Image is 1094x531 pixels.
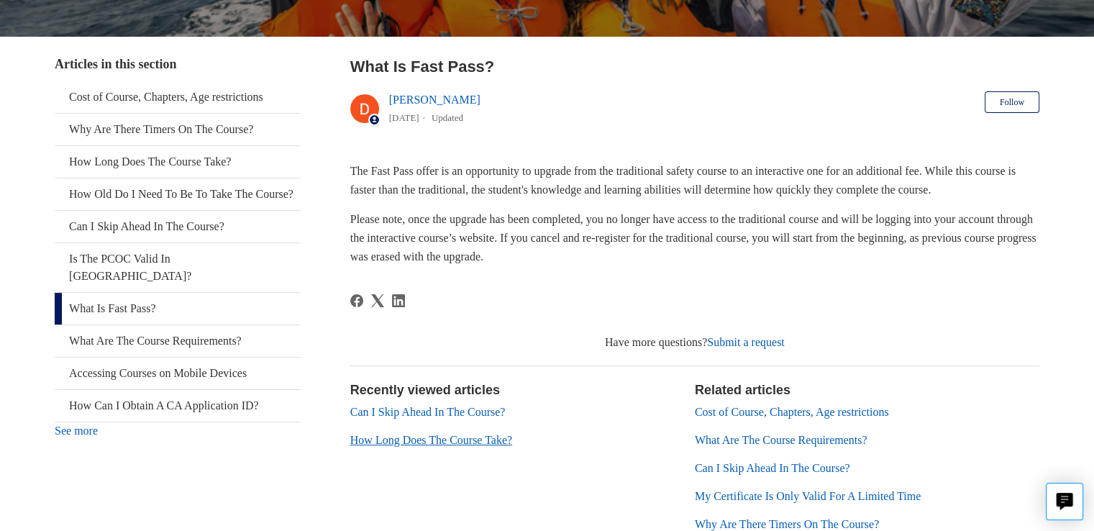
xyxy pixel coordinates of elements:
[392,294,405,307] a: LinkedIn
[695,490,921,502] a: My Certificate Is Only Valid For A Limited Time
[55,57,176,71] span: Articles in this section
[55,243,301,292] a: Is The PCOC Valid In [GEOGRAPHIC_DATA]?
[695,406,889,418] a: Cost of Course, Chapters, Age restrictions
[55,178,301,210] a: How Old Do I Need To Be To Take The Course?
[695,381,1039,400] h2: Related articles
[350,294,363,307] a: Facebook
[985,91,1039,113] button: Follow Article
[350,294,363,307] svg: Share this page on Facebook
[350,334,1039,351] div: Have more questions?
[55,114,301,145] a: Why Are There Timers On The Course?
[350,406,506,418] a: Can I Skip Ahead In The Course?
[55,146,301,178] a: How Long Does The Course Take?
[350,381,680,400] h2: Recently viewed articles
[695,518,879,530] a: Why Are There Timers On The Course?
[55,211,301,242] a: Can I Skip Ahead In The Course?
[707,336,785,348] a: Submit a request
[371,294,384,307] a: X Corp
[392,294,405,307] svg: Share this page on LinkedIn
[350,434,512,446] a: How Long Does The Course Take?
[350,55,1039,78] h2: What Is Fast Pass?
[55,325,301,357] a: What Are The Course Requirements?
[389,94,480,106] a: [PERSON_NAME]
[371,294,384,307] svg: Share this page on X Corp
[1046,483,1083,520] button: Live chat
[55,81,301,113] a: Cost of Course, Chapters, Age restrictions
[432,112,463,123] li: Updated
[55,425,98,437] a: See more
[695,434,867,446] a: What Are The Course Requirements?
[350,165,1016,196] span: The Fast Pass offer is an opportunity to upgrade from the traditional safety course to an interac...
[55,358,301,389] a: Accessing Courses on Mobile Devices
[695,462,850,474] a: Can I Skip Ahead In The Course?
[55,390,301,422] a: How Can I Obtain A CA Application ID?
[350,213,1036,262] span: Please note, once the upgrade has been completed, you no longer have access to the traditional co...
[389,112,419,123] time: 03/21/2024, 08:25
[55,293,301,324] a: What Is Fast Pass?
